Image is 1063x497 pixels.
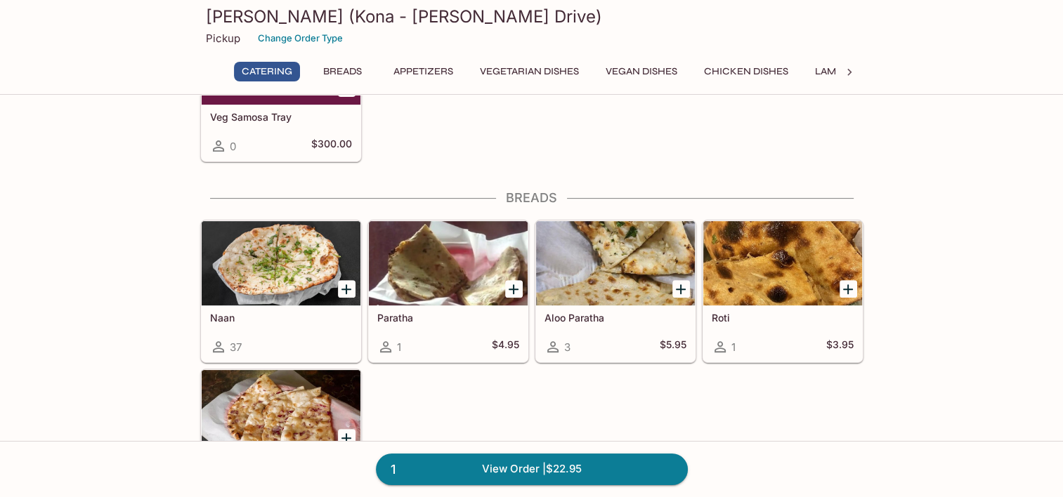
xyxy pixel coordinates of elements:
[472,62,587,81] button: Vegetarian Dishes
[703,221,862,305] div: Roti
[202,20,360,105] div: Veg Samosa Tray
[200,190,863,206] h4: Breads
[731,340,736,354] span: 1
[210,312,352,324] h5: Naan
[505,280,523,298] button: Add Paratha
[696,62,796,81] button: Chicken Dishes
[672,280,690,298] button: Add Aloo Paratha
[376,453,688,484] a: 1View Order |$22.95
[311,138,352,154] h5: $300.00
[536,221,695,305] div: Aloo Paratha
[492,338,519,355] h5: $4.95
[826,338,854,355] h5: $3.95
[338,429,356,446] button: Add Onion Kulcha
[544,312,686,324] h5: Aloo Paratha
[230,340,242,354] span: 37
[368,220,528,362] a: Paratha1$4.95
[202,221,360,305] div: Naan
[660,338,686,355] h5: $5.95
[202,370,360,454] div: Onion Kulcha
[369,221,528,305] div: Paratha
[807,62,887,81] button: Lamb Dishes
[206,32,240,45] p: Pickup
[234,62,300,81] button: Catering
[311,62,374,81] button: Breads
[598,62,685,81] button: Vegan Dishes
[382,460,404,479] span: 1
[712,312,854,324] h5: Roti
[230,140,236,153] span: 0
[201,220,361,362] a: Naan37
[703,220,863,362] a: Roti1$3.95
[386,62,461,81] button: Appetizers
[840,280,857,298] button: Add Roti
[535,220,696,362] a: Aloo Paratha3$5.95
[397,340,401,354] span: 1
[338,280,356,298] button: Add Naan
[210,111,352,123] h5: Veg Samosa Tray
[252,27,349,49] button: Change Order Type
[206,6,858,27] h3: [PERSON_NAME] (Kona - [PERSON_NAME] Drive)
[377,312,519,324] h5: Paratha
[564,340,570,354] span: 3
